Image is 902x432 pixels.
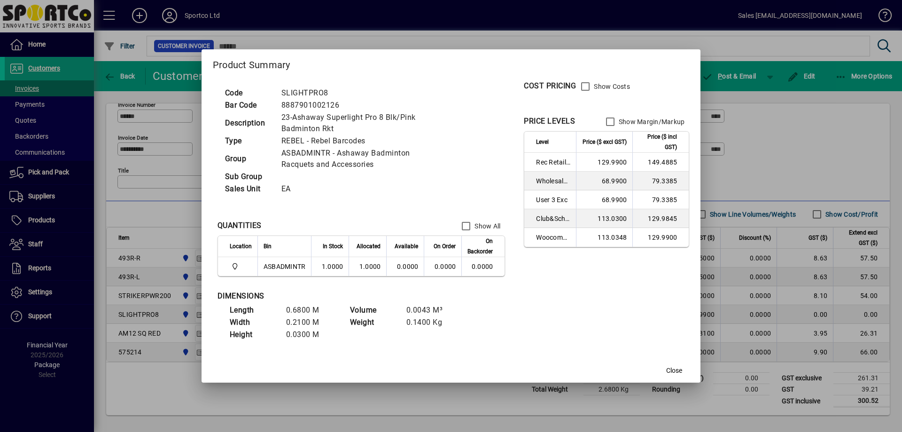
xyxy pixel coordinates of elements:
td: EA [277,183,448,195]
td: SLIGHTPRO8 [277,87,448,99]
span: Bin [264,241,272,251]
td: Weight [345,316,402,329]
td: Group [220,147,277,171]
td: 0.0000 [386,257,424,276]
td: Sales Unit [220,183,277,195]
span: Available [395,241,418,251]
td: Bar Code [220,99,277,111]
span: In Stock [323,241,343,251]
td: Height [225,329,281,341]
label: Show Margin/Markup [617,117,685,126]
span: Level [536,137,549,147]
span: Woocommerce Retail [536,233,570,242]
div: COST PRICING [524,80,576,92]
td: 79.3385 [632,190,689,209]
span: Price ($ excl GST) [583,137,627,147]
div: QUANTITIES [218,220,262,231]
span: On Backorder [467,236,493,257]
td: 1.0000 [311,257,349,276]
span: On Order [434,241,456,251]
td: Volume [345,304,402,316]
div: DIMENSIONS [218,291,452,302]
td: Code [220,87,277,99]
span: 0.0000 [435,263,456,270]
td: 68.9900 [576,172,632,190]
td: 1.0000 [349,257,386,276]
td: 79.3385 [632,172,689,190]
td: 113.0300 [576,209,632,228]
h2: Product Summary [202,49,701,77]
td: Sub Group [220,171,277,183]
span: Wholesale Exc [536,176,570,186]
td: 0.6800 M [281,304,338,316]
td: ASBADMINTR - Ashaway Badminton Racquets and Accessories [277,147,448,171]
td: 8887901002126 [277,99,448,111]
span: Allocated [357,241,381,251]
td: 0.2100 M [281,316,338,329]
span: Rec Retail Inc [536,157,570,167]
td: ASBADMINTR [257,257,311,276]
span: Price ($ incl GST) [638,132,677,152]
td: 23-Ashaway Superlight Pro 8 Blk/Pink Badminton Rkt [277,111,448,135]
td: 0.0000 [461,257,505,276]
button: Close [659,362,689,379]
td: 129.9900 [632,228,689,247]
td: Description [220,111,277,135]
span: User 3 Exc [536,195,570,204]
td: 0.0043 M³ [402,304,458,316]
td: REBEL - Rebel Barcodes [277,135,448,147]
span: Club&School Exc [536,214,570,223]
span: Close [666,366,682,376]
label: Show Costs [592,82,630,91]
td: 0.0300 M [281,329,338,341]
td: 68.9900 [576,190,632,209]
label: Show All [473,221,500,231]
td: 129.9845 [632,209,689,228]
span: Location [230,241,252,251]
td: 0.1400 Kg [402,316,458,329]
td: 113.0348 [576,228,632,247]
td: 129.9900 [576,153,632,172]
td: 149.4885 [632,153,689,172]
td: Length [225,304,281,316]
td: Type [220,135,277,147]
td: Width [225,316,281,329]
div: PRICE LEVELS [524,116,575,127]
